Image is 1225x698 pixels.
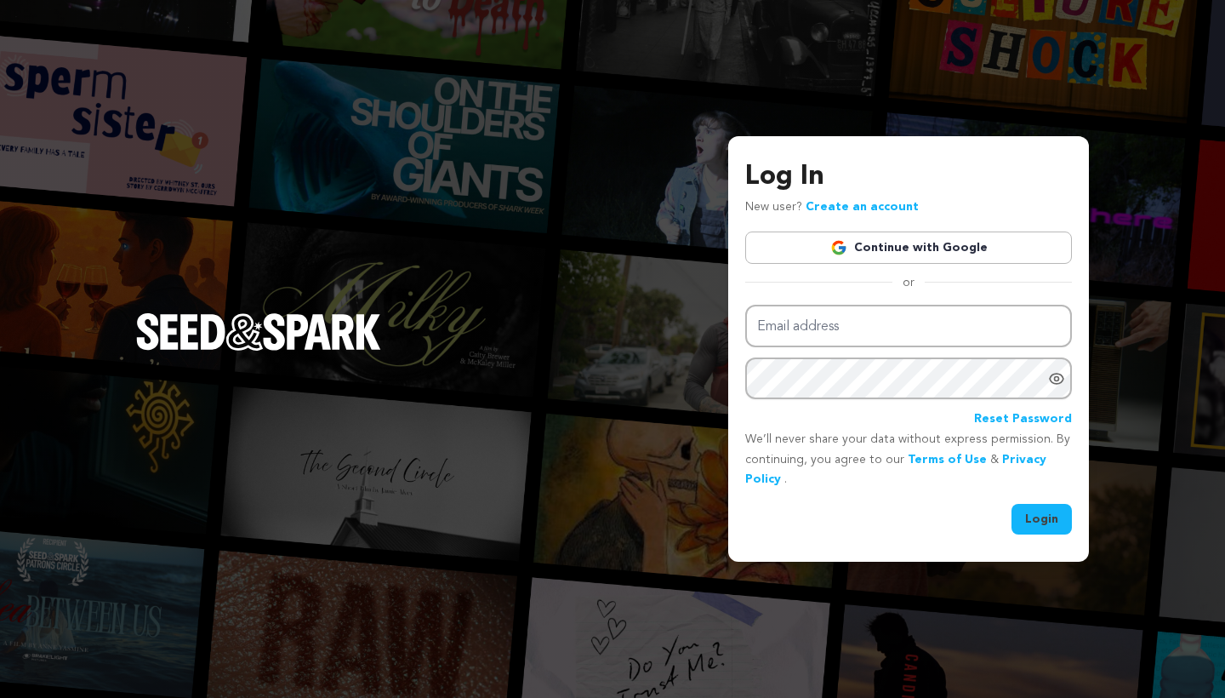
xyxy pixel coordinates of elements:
[745,197,919,218] p: New user?
[830,239,847,256] img: Google logo
[745,157,1072,197] h3: Log In
[745,305,1072,348] input: Email address
[136,313,381,351] img: Seed&Spark Logo
[1048,370,1065,387] a: Show password as plain text. Warning: this will display your password on the screen.
[806,201,919,213] a: Create an account
[745,232,1072,264] a: Continue with Google
[892,274,925,291] span: or
[745,430,1072,490] p: We’ll never share your data without express permission. By continuing, you agree to our & .
[136,313,381,385] a: Seed&Spark Homepage
[1011,504,1072,535] button: Login
[908,454,987,466] a: Terms of Use
[974,409,1072,430] a: Reset Password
